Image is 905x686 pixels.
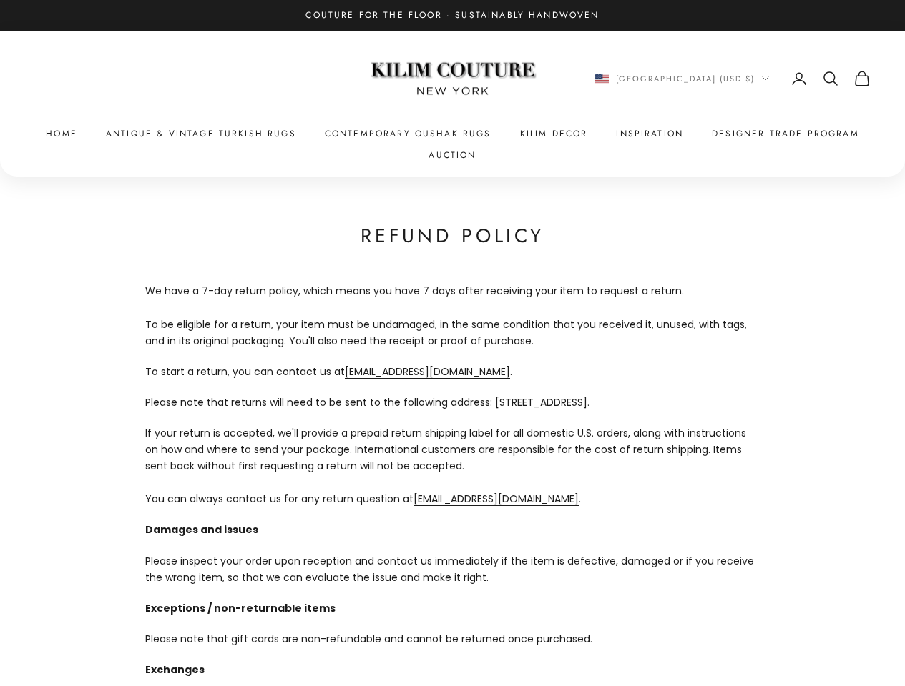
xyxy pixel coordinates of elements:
h1: Refund policy [145,222,760,249]
a: Auction [429,148,476,162]
nav: Secondary navigation [595,70,871,87]
p: Please inspect your order upon reception and contact us immediately if the item is defective, dam... [145,553,760,586]
strong: Exceptions / non-returnable items [145,601,336,615]
p: If your return is accepted, we'll provide a prepaid return shipping label for all domestic U.S. o... [145,425,760,507]
img: United States [595,74,609,84]
strong: Damages and issues [145,522,258,537]
img: Logo of Kilim Couture New York [363,45,542,113]
span: [GEOGRAPHIC_DATA] (USD $) [616,72,755,85]
p: We have a 7-day return policy, which means you have 7 days after receiving your item to request a... [145,283,760,349]
a: Contemporary Oushak Rugs [325,126,491,141]
p: Couture for the Floor · Sustainably Handwoven [305,9,599,23]
a: Home [46,126,77,141]
nav: Primary navigation [34,126,871,163]
a: [EMAIL_ADDRESS][DOMAIN_NAME] [414,492,579,506]
button: Change country or currency [595,72,770,85]
a: Inspiration [616,126,683,141]
span: Please note that returns will need to be sent to the following address: [STREET_ADDRESS]. [145,394,590,411]
p: To start a return, you can contact us at . [145,364,760,411]
summary: Kilim Decor [520,126,588,141]
strong: Exchanges [145,662,205,677]
a: Designer Trade Program [712,126,859,141]
span: Please note that gift cards are non-refundable and cannot be returned once purchased. [145,632,592,646]
a: [EMAIL_ADDRESS][DOMAIN_NAME] [345,364,510,379]
a: Antique & Vintage Turkish Rugs [106,126,296,141]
